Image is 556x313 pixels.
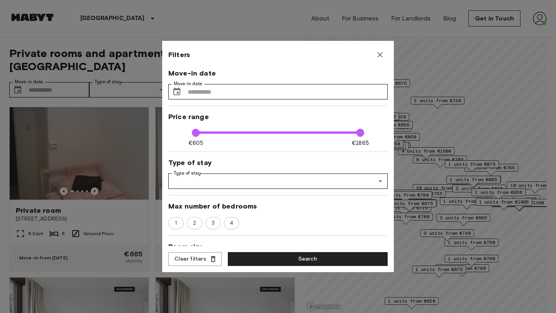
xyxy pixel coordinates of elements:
span: Type of stay [168,158,388,167]
span: €605 [188,139,203,147]
span: Price range [168,112,388,121]
label: Type of stay [174,170,201,177]
span: Max number of bedrooms [168,202,388,211]
div: 3 [205,217,221,229]
span: Room size [168,242,388,251]
div: 1 [168,217,184,229]
span: 2 [189,219,200,227]
div: 4 [224,217,239,229]
span: Filters [168,50,190,59]
button: Clear filters [168,252,222,266]
div: 2 [187,217,202,229]
span: 4 [225,219,237,227]
span: 1 [171,219,181,227]
span: €1865 [352,139,369,147]
span: 3 [207,219,219,227]
label: Move-in date [174,81,202,87]
button: Choose date [169,84,185,99]
span: Move-in date [168,69,388,78]
button: Search [228,252,388,266]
